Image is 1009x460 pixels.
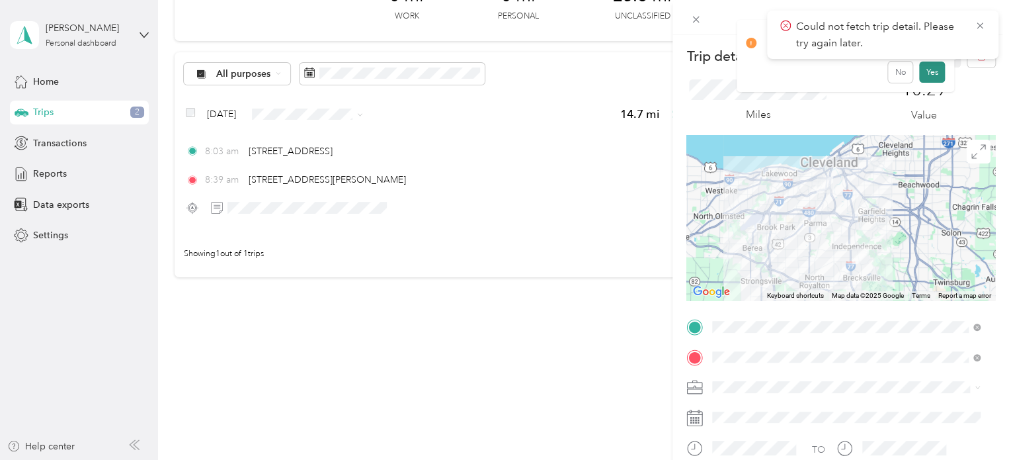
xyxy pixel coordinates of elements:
[690,283,733,300] a: Open this area in Google Maps (opens a new window)
[888,62,912,83] button: No
[911,107,937,124] p: Value
[690,283,733,300] img: Google
[745,107,770,123] p: Miles
[812,443,825,457] div: TO
[832,292,904,299] span: Map data ©2025 Google
[935,386,1009,460] iframe: Everlance-gr Chat Button Frame
[938,292,991,299] a: Report a map error
[795,19,965,51] p: Could not fetch trip detail. Please try again later.
[686,47,754,66] p: Trip details
[767,291,824,300] button: Keyboard shortcuts
[912,292,930,299] a: Terms (opens in new tab)
[746,29,946,57] div: Are you sure you want to delete this trip? This action cannot be undone.
[919,62,945,83] button: Yes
